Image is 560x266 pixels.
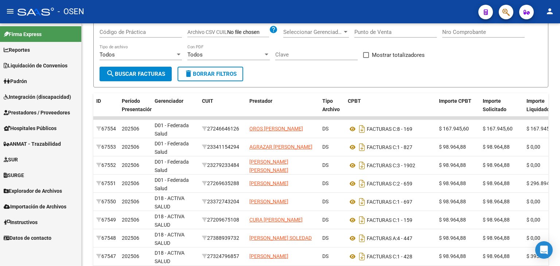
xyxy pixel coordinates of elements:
span: D18 - ACTIVA SALUD [155,195,184,210]
span: Importe Solicitado [483,98,506,112]
span: FACTURAS C: [367,163,397,168]
div: 67550 [96,197,116,206]
span: $ 98.964,88 [439,162,466,168]
datatable-header-cell: CUIT [199,93,246,125]
span: SUR [4,156,18,164]
span: 202506 [122,126,139,132]
i: Descargar documento [357,251,367,262]
div: 27246646126 [202,125,244,133]
span: $ 0,00 [526,199,540,204]
span: $ 167.945,60 [526,126,556,132]
div: 3 - 1902 [348,160,433,171]
span: $ 98.964,88 [483,199,510,204]
span: DS [322,253,328,259]
span: Liquidación de Convenios [4,62,67,70]
span: D18 - ACTIVA SALUD [155,250,184,264]
span: [PERSON_NAME] [249,180,288,186]
span: 202506 [122,180,139,186]
mat-icon: menu [6,7,15,16]
div: 8 - 169 [348,123,433,135]
div: 27324796857 [202,252,244,261]
div: 23372743204 [202,197,244,206]
span: $ 0,00 [526,235,540,241]
datatable-header-cell: Importe Solicitado [480,93,524,125]
span: Instructivos [4,218,38,226]
div: 4 - 447 [348,232,433,244]
div: 67553 [96,143,116,151]
span: 202506 [122,144,139,150]
span: $ 0,00 [526,217,540,223]
div: 67547 [96,252,116,261]
div: 67548 [96,234,116,242]
span: $ 98.964,88 [439,199,466,204]
span: FACTURAS C: [367,217,397,223]
span: Datos de contacto [4,234,51,242]
datatable-header-cell: Tipo Archivo [319,93,345,125]
div: 27209675108 [202,216,244,224]
span: D01 - Federada Salud [155,122,189,137]
span: Importe CPBT [439,98,471,104]
span: Archivo CSV CUIL [187,29,227,35]
i: Descargar documento [357,160,367,171]
span: $ 98.964,88 [439,235,466,241]
span: $ 0,00 [526,162,540,168]
span: $ 98.964,88 [439,180,466,186]
span: $ 98.964,88 [483,180,510,186]
div: 67551 [96,179,116,188]
span: FACTURAS C: [367,126,397,132]
div: 1 - 697 [348,196,433,208]
span: OROS [PERSON_NAME] [249,126,303,132]
datatable-header-cell: Prestador [246,93,319,125]
span: $ 98.964,88 [439,217,466,223]
div: 23279233484 [202,161,244,169]
span: [PERSON_NAME] [249,199,288,204]
mat-icon: person [545,7,554,16]
div: 27388939732 [202,234,244,242]
span: Buscar Facturas [106,71,165,77]
span: 202506 [122,162,139,168]
span: $ 167.945,60 [483,126,513,132]
span: AGRAZAR [PERSON_NAME] [249,144,312,150]
i: Descargar documento [357,123,367,135]
mat-icon: search [106,69,115,78]
span: [PERSON_NAME] [249,253,288,259]
span: $ 98.964,88 [483,162,510,168]
span: Firma Express [4,30,42,38]
span: Explorador de Archivos [4,187,62,195]
span: Importación de Archivos [4,203,66,211]
datatable-header-cell: CPBT [345,93,436,125]
span: $ 0,00 [526,144,540,150]
span: CUIT [202,98,213,104]
i: Descargar documento [357,141,367,153]
span: 202506 [122,217,139,223]
datatable-header-cell: ID [93,93,119,125]
div: 27269635288 [202,179,244,188]
span: D18 - ACTIVA SALUD [155,214,184,228]
span: $ 296.894,64 [526,180,556,186]
span: Integración (discapacidad) [4,93,71,101]
span: Seleccionar Gerenciador [283,29,342,35]
span: CURA [PERSON_NAME] [249,217,303,223]
span: 202506 [122,235,139,241]
datatable-header-cell: Período Presentación [119,93,152,125]
span: Importe Liquidado [526,98,550,112]
div: 1 - 428 [348,251,433,262]
span: DS [322,217,328,223]
div: 1 - 827 [348,141,433,153]
i: Descargar documento [357,232,367,244]
span: D01 - Federada Salud [155,141,189,155]
span: Prestador [249,98,272,104]
span: D01 - Federada Salud [155,159,189,173]
span: Padrón [4,77,27,85]
span: FACTURAS C: [367,199,397,205]
span: Borrar Filtros [184,71,237,77]
span: DS [322,180,328,186]
datatable-header-cell: Importe CPBT [436,93,480,125]
span: Hospitales Públicos [4,124,57,132]
span: Reportes [4,46,30,54]
span: - OSEN [58,4,84,20]
span: Gerenciador [155,98,183,104]
span: ANMAT - Trazabilidad [4,140,61,148]
span: $ 395.859,52 [526,253,556,259]
datatable-header-cell: Gerenciador [152,93,199,125]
